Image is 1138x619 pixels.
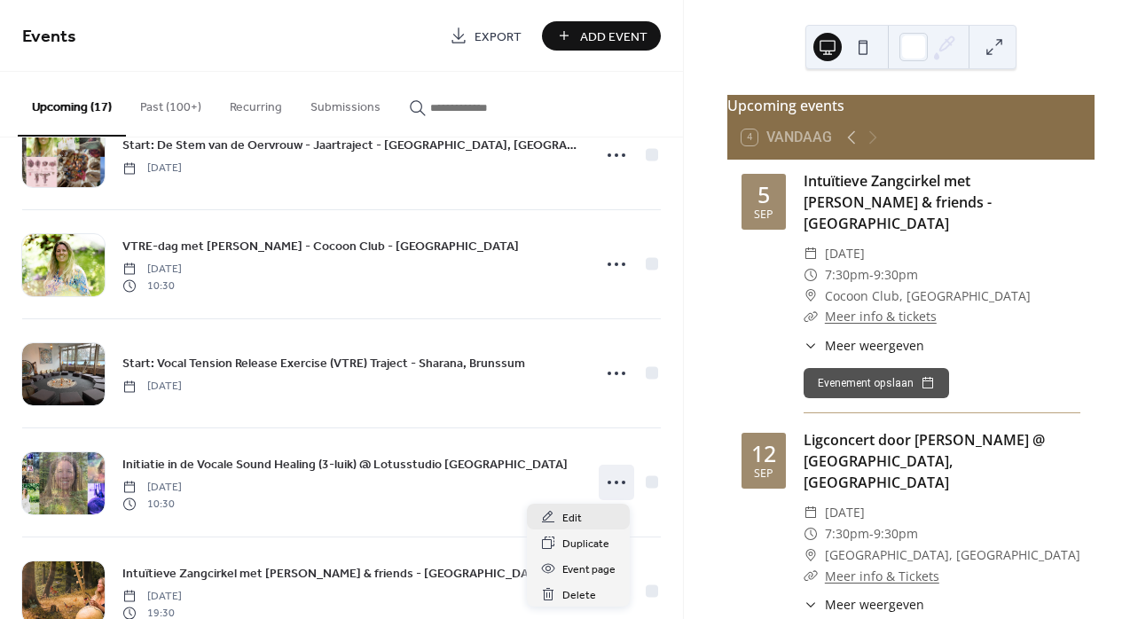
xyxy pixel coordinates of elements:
span: Add Event [580,27,647,46]
span: [GEOGRAPHIC_DATA], [GEOGRAPHIC_DATA] [825,545,1080,566]
span: [DATE] [122,379,182,395]
span: [DATE] [122,161,182,176]
span: Meer weergeven [825,595,924,614]
span: 7:30pm [825,523,869,545]
div: ​ [804,264,818,286]
span: Delete [562,586,596,605]
span: 7:30pm [825,264,869,286]
a: Export [436,21,535,51]
button: Recurring [216,72,296,135]
span: Event page [562,560,616,579]
span: Start: Vocal Tension Release Exercise (VTRE) Traject - Sharana, Brunssum [122,355,525,373]
button: Submissions [296,72,395,135]
div: Upcoming events [727,95,1095,116]
div: 12 [751,443,776,465]
span: [DATE] [122,262,182,278]
div: ​ [804,566,818,587]
span: - [869,523,874,545]
a: Ligconcert door [PERSON_NAME] @ [GEOGRAPHIC_DATA], [GEOGRAPHIC_DATA] [804,430,1045,492]
div: sep [754,209,773,221]
div: ​ [804,286,818,307]
div: ​ [804,306,818,327]
div: ​ [804,523,818,545]
div: sep [754,468,773,480]
a: Initiatie in de Vocale Sound Healing (3-luik) @ Lotusstudio [GEOGRAPHIC_DATA] [122,454,568,474]
span: [DATE] [825,502,865,523]
button: ​Meer weergeven [804,595,924,614]
span: 10:30 [122,496,182,512]
span: Start: De Stem van de Oervrouw - Jaartraject - [GEOGRAPHIC_DATA], [GEOGRAPHIC_DATA] ([GEOGRAPHIC_... [122,137,580,155]
a: Meer info & tickets [825,308,937,325]
span: Events [22,20,76,54]
span: Export [475,27,522,46]
button: ​Meer weergeven [804,336,924,355]
span: 9:30pm [874,264,918,286]
span: 9:30pm [874,523,918,545]
span: Duplicate [562,535,609,553]
div: ​ [804,545,818,566]
span: Intuïtieve Zangcirkel met [PERSON_NAME] & friends - [GEOGRAPHIC_DATA] [122,565,547,584]
button: Upcoming (17) [18,72,126,137]
a: Start: De Stem van de Oervrouw - Jaartraject - [GEOGRAPHIC_DATA], [GEOGRAPHIC_DATA] ([GEOGRAPHIC_... [122,135,580,155]
span: Edit [562,509,582,528]
div: ​ [804,502,818,523]
span: VTRE-dag met [PERSON_NAME] - Cocoon Club - [GEOGRAPHIC_DATA] [122,238,519,256]
span: Initiatie in de Vocale Sound Healing (3-luik) @ Lotusstudio [GEOGRAPHIC_DATA] [122,456,568,474]
button: Add Event [542,21,661,51]
span: [DATE] [825,243,865,264]
a: VTRE-dag met [PERSON_NAME] - Cocoon Club - [GEOGRAPHIC_DATA] [122,236,519,256]
button: Past (100+) [126,72,216,135]
span: - [869,264,874,286]
div: ​ [804,595,818,614]
span: [DATE] [122,589,182,605]
a: Intuïtieve Zangcirkel met [PERSON_NAME] & friends - [GEOGRAPHIC_DATA] [122,563,547,584]
a: Intuïtieve Zangcirkel met [PERSON_NAME] & friends - [GEOGRAPHIC_DATA] [804,171,992,233]
a: Meer info & Tickets [825,568,939,584]
div: ​ [804,336,818,355]
button: Evenement opslaan [804,368,949,398]
div: 5 [757,184,770,206]
a: Start: Vocal Tension Release Exercise (VTRE) Traject - Sharana, Brunssum [122,353,525,373]
span: 10:30 [122,278,182,294]
div: ​ [804,243,818,264]
span: Cocoon Club, [GEOGRAPHIC_DATA] [825,286,1031,307]
span: [DATE] [122,480,182,496]
span: Meer weergeven [825,336,924,355]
